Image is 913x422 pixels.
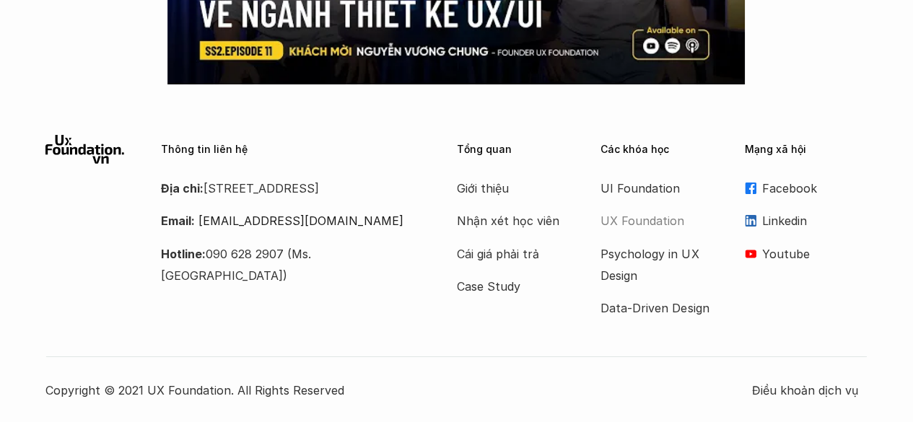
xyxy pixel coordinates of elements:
[745,210,868,232] a: Linkedin
[762,210,868,232] p: Linkedin
[600,297,716,319] a: Data-Driven Design
[457,177,572,199] a: Giới thiệu
[45,379,752,401] p: Copyright © 2021 UX Foundation. All Rights Reserved
[600,144,723,156] p: Các khóa học
[762,177,868,199] p: Facebook
[457,276,572,297] a: Case Study
[161,177,420,199] p: [STREET_ADDRESS]
[161,144,420,156] p: Thông tin liên hệ
[161,214,195,228] strong: Email:
[457,210,572,232] a: Nhận xét học viên
[457,144,580,156] p: Tổng quan
[600,210,716,232] a: UX Foundation
[600,177,716,199] a: UI Foundation
[161,181,204,195] strong: Địa chỉ:
[752,379,868,401] a: Điều khoản dịch vụ
[457,243,572,265] a: Cái giá phải trả
[198,214,403,228] a: [EMAIL_ADDRESS][DOMAIN_NAME]
[161,247,206,261] strong: Hotline:
[745,243,868,265] a: Youtube
[161,243,420,287] p: 090 628 2907 (Ms. [GEOGRAPHIC_DATA])
[600,243,716,287] a: Psychology in UX Design
[745,144,868,156] p: Mạng xã hội
[762,243,868,265] p: Youtube
[745,177,868,199] a: Facebook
